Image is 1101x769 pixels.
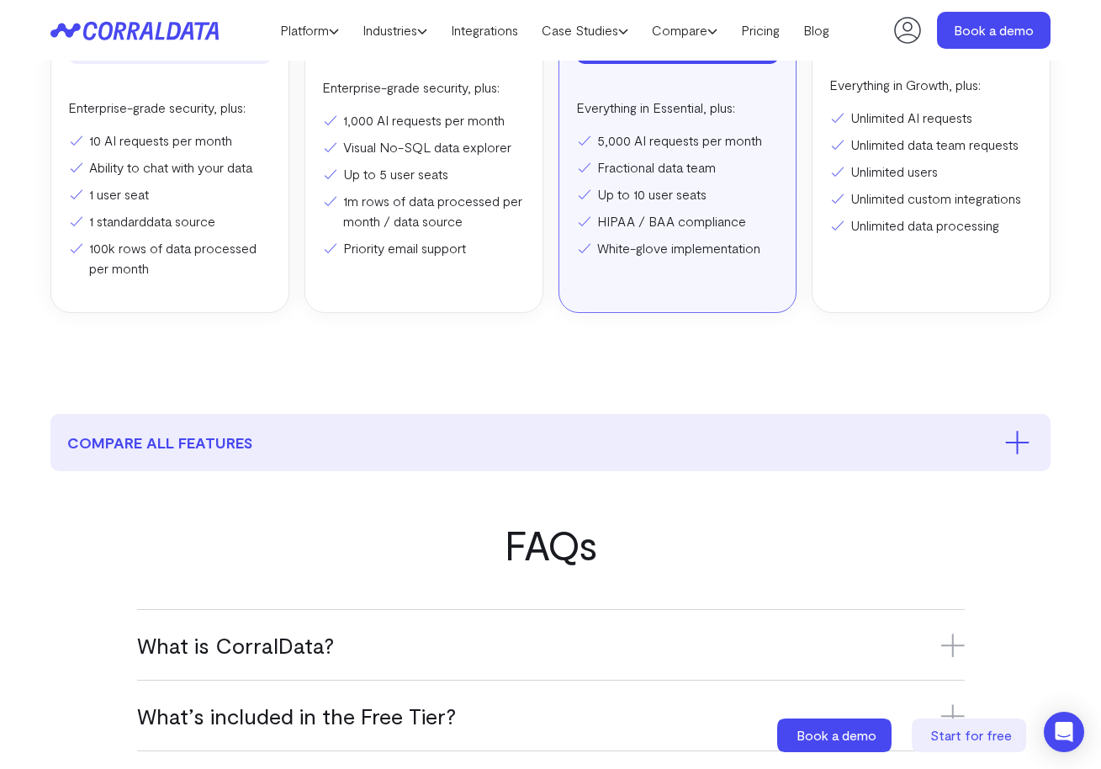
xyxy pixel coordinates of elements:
li: Visual No-SQL data explorer [322,137,526,157]
li: White-glove implementation [576,238,780,258]
a: Book a demo [777,719,895,752]
p: Enterprise-grade security, plus: [68,98,272,118]
li: HIPAA / BAA compliance [576,211,780,231]
a: Book a demo [937,12,1051,49]
li: 1 standard [68,211,272,231]
a: Blog [791,18,841,43]
a: Platform [268,18,351,43]
a: Industries [351,18,439,43]
li: Fractional data team [576,157,780,178]
a: Pricing [729,18,791,43]
li: Unlimited users [829,162,1033,182]
li: Ability to chat with your data [68,157,272,178]
a: Integrations [439,18,530,43]
li: Unlimited AI requests [829,108,1033,128]
li: 1,000 AI requests per month [322,110,526,130]
a: Compare [640,18,729,43]
p: Everything in Growth, plus: [829,75,1033,95]
li: Unlimited data processing [829,215,1033,236]
li: 1m rows of data processed per month / data source [322,191,526,231]
a: data source [146,213,215,229]
li: Up to 5 user seats [322,164,526,184]
li: Up to 10 user seats [576,184,780,204]
li: 1 user seat [68,184,272,204]
h2: FAQs [50,522,1051,567]
li: 100k rows of data processed per month [68,238,272,278]
span: Start for free [930,727,1012,743]
li: 5,000 AI requests per month [576,130,780,151]
li: 10 AI requests per month [68,130,272,151]
p: Everything in Essential, plus: [576,98,780,118]
p: Enterprise-grade security, plus: [322,77,526,98]
h3: What’s included in the Free Tier? [137,702,965,729]
div: Open Intercom Messenger [1044,712,1084,752]
li: Unlimited custom integrations [829,188,1033,209]
a: Start for free [912,719,1030,752]
button: compare all features [50,414,1051,471]
li: Priority email support [322,238,526,258]
a: Case Studies [530,18,640,43]
li: Unlimited data team requests [829,135,1033,155]
span: Book a demo [797,727,876,743]
h3: What is CorralData? [137,631,965,659]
